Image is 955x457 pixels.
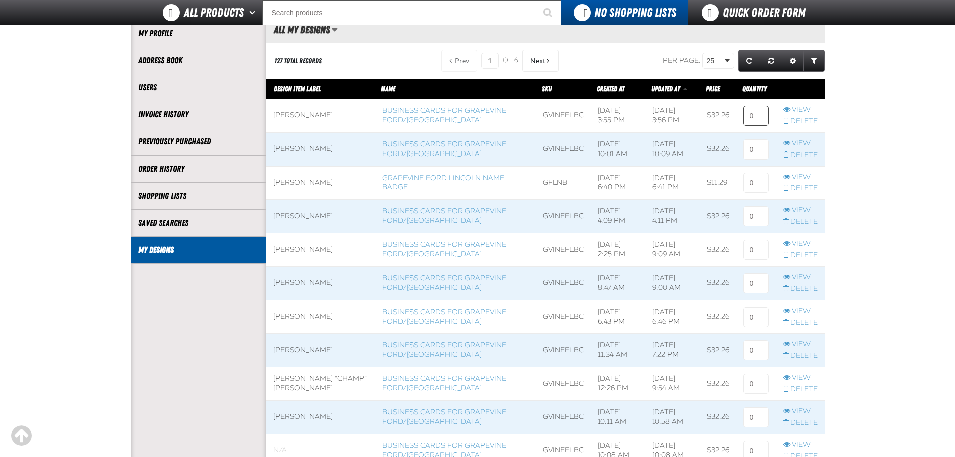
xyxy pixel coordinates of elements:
a: Business Cards for Grapevine Ford/[GEOGRAPHIC_DATA] [382,274,506,292]
a: Grapevine Ford Lincoln Name Badge [382,174,504,192]
input: 0 [743,340,769,360]
a: Refresh grid action [738,50,760,72]
input: 0 [743,139,769,160]
button: Next Page [522,50,559,72]
span: 25 [707,56,723,66]
a: View row action [783,440,818,450]
a: Previously Purchased [138,136,259,147]
td: [DATE] 8:47 AM [591,266,645,300]
input: 0 [743,407,769,427]
td: [DATE] 6:40 PM [591,166,645,200]
a: Delete row action [783,217,818,227]
td: [DATE] 9:00 AM [645,266,700,300]
td: [DATE] 10:01 AM [591,132,645,166]
a: View row action [783,206,818,215]
td: GVINEFLBC [536,334,591,367]
span: Updated At [651,85,680,93]
a: Delete row action [783,385,818,394]
span: Price [706,85,720,93]
td: [DATE] 3:55 PM [591,99,645,132]
a: My Profile [138,28,259,39]
span: Next Page [530,57,545,65]
a: Updated At [651,85,681,93]
td: [PERSON_NAME] [266,132,375,166]
td: GVINEFLBC [536,233,591,267]
td: [DATE] 3:56 PM [645,99,700,132]
a: View row action [783,340,818,349]
td: $11.29 [700,166,736,200]
td: [DATE] 7:22 PM [645,334,700,367]
a: Delete row action [783,318,818,328]
h2: All My Designs [266,24,330,35]
td: GVINEFLBC [536,300,591,334]
a: Address Book [138,55,259,66]
span: Quantity [742,85,767,93]
a: View row action [783,105,818,115]
td: [DATE] 2:25 PM [591,233,645,267]
a: View row action [783,307,818,316]
div: 127 total records [274,56,322,66]
a: Expand or Collapse Grid Filters [803,50,825,72]
td: $32.26 [700,200,736,233]
td: [DATE] 12:26 PM [591,367,645,401]
td: GVINEFLBC [536,401,591,434]
a: Order History [138,163,259,175]
a: Business Cards for Grapevine Ford/[GEOGRAPHIC_DATA] [382,106,506,124]
a: SKU [542,85,552,93]
a: Users [138,82,259,93]
div: Scroll to the top [10,425,32,447]
a: View row action [783,139,818,148]
td: [DATE] 6:41 PM [645,166,700,200]
td: GFLNB [536,166,591,200]
input: 0 [743,240,769,260]
td: [DATE] 9:09 AM [645,233,700,267]
td: [DATE] 4:11 PM [645,200,700,233]
a: View row action [783,373,818,383]
a: Delete row action [783,117,818,126]
a: Design Item Label [274,85,321,93]
input: 0 [743,173,769,193]
td: [PERSON_NAME] [266,401,375,434]
span: of 6 [503,56,518,65]
td: $32.26 [700,367,736,401]
input: 0 [743,374,769,394]
td: [DATE] 4:09 PM [591,200,645,233]
button: Manage grid views. Current view is All My Designs [331,21,338,38]
a: Delete row action [783,150,818,160]
td: [DATE] 9:54 AM [645,367,700,401]
a: Invoice History [138,109,259,120]
td: $32.26 [700,334,736,367]
a: View row action [783,407,818,416]
td: $32.26 [700,233,736,267]
td: $32.26 [700,266,736,300]
td: [PERSON_NAME] [266,266,375,300]
span: No Shopping Lists [594,6,676,20]
td: GVINEFLBC [536,200,591,233]
a: Delete row action [783,184,818,193]
a: Shopping Lists [138,190,259,202]
input: 0 [743,206,769,226]
td: [PERSON_NAME] "Champ" [PERSON_NAME] [266,367,375,401]
td: [DATE] 11:34 AM [591,334,645,367]
a: Name [381,85,395,93]
a: My Designs [138,244,259,256]
td: [PERSON_NAME] [266,200,375,233]
td: [PERSON_NAME] [266,99,375,132]
a: Created At [597,85,624,93]
input: Current page number [481,53,499,69]
td: GVINEFLBC [536,132,591,166]
td: GVINEFLBC [536,367,591,401]
a: Saved Searches [138,217,259,229]
a: Business Cards for Grapevine Ford/[GEOGRAPHIC_DATA] [382,207,506,225]
td: [PERSON_NAME] [266,334,375,367]
td: [DATE] 6:46 PM [645,300,700,334]
td: [DATE] 10:11 AM [591,401,645,434]
input: 0 [743,106,769,126]
a: Delete row action [783,351,818,361]
td: GVINEFLBC [536,99,591,132]
td: $32.26 [700,300,736,334]
a: View row action [783,273,818,282]
td: [PERSON_NAME] [266,166,375,200]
